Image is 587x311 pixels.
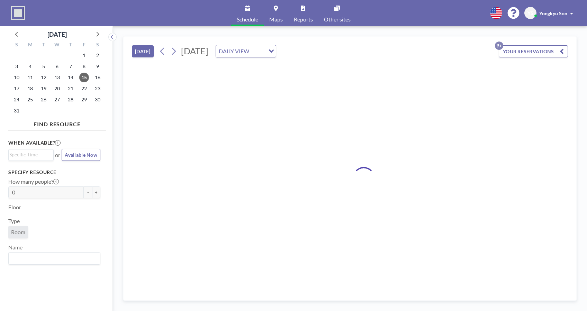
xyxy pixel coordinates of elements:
[251,47,264,56] input: Search for option
[9,149,53,160] div: Search for option
[12,95,21,104] span: Sunday, August 24, 2025
[237,17,258,22] span: Schedule
[8,204,21,211] label: Floor
[181,46,208,56] span: [DATE]
[25,62,35,71] span: Monday, August 4, 2025
[37,41,51,50] div: T
[39,84,48,93] span: Tuesday, August 19, 2025
[66,73,75,82] span: Thursday, August 14, 2025
[12,106,21,116] span: Sunday, August 31, 2025
[25,84,35,93] span: Monday, August 18, 2025
[66,84,75,93] span: Thursday, August 21, 2025
[294,17,313,22] span: Reports
[9,253,100,264] div: Search for option
[65,152,97,158] span: Available Now
[93,62,102,71] span: Saturday, August 9, 2025
[11,6,25,20] img: organization-logo
[93,73,102,82] span: Saturday, August 16, 2025
[8,218,20,225] label: Type
[93,95,102,104] span: Saturday, August 30, 2025
[92,186,100,198] button: +
[10,41,24,50] div: S
[8,118,106,128] h4: FIND RESOURCE
[132,45,154,57] button: [DATE]
[91,41,104,50] div: S
[539,10,567,16] span: Yongkyu Son
[66,62,75,71] span: Thursday, August 7, 2025
[79,62,89,71] span: Friday, August 8, 2025
[25,73,35,82] span: Monday, August 11, 2025
[217,47,251,56] span: DAILY VIEW
[66,95,75,104] span: Thursday, August 28, 2025
[499,45,568,57] button: YOUR RESERVATIONS9+
[51,41,64,50] div: W
[47,29,67,39] div: [DATE]
[39,95,48,104] span: Tuesday, August 26, 2025
[324,17,351,22] span: Other sites
[12,73,21,82] span: Sunday, August 10, 2025
[12,62,21,71] span: Sunday, August 3, 2025
[9,151,49,158] input: Search for option
[25,95,35,104] span: Monday, August 25, 2025
[52,62,62,71] span: Wednesday, August 6, 2025
[8,178,59,185] label: How many people?
[39,62,48,71] span: Tuesday, August 5, 2025
[79,73,89,82] span: Friday, August 15, 2025
[9,254,96,263] input: Search for option
[52,95,62,104] span: Wednesday, August 27, 2025
[62,149,100,161] button: Available Now
[79,95,89,104] span: Friday, August 29, 2025
[495,42,503,50] p: 9+
[52,73,62,82] span: Wednesday, August 13, 2025
[93,84,102,93] span: Saturday, August 23, 2025
[24,41,37,50] div: M
[93,51,102,60] span: Saturday, August 2, 2025
[269,17,283,22] span: Maps
[55,152,60,158] span: or
[11,229,25,236] span: Room
[527,10,533,16] span: YS
[77,41,91,50] div: F
[8,244,22,251] label: Name
[52,84,62,93] span: Wednesday, August 20, 2025
[12,84,21,93] span: Sunday, August 17, 2025
[79,51,89,60] span: Friday, August 1, 2025
[39,73,48,82] span: Tuesday, August 12, 2025
[84,186,92,198] button: -
[64,41,77,50] div: T
[216,45,276,57] div: Search for option
[8,169,100,175] h3: Specify resource
[79,84,89,93] span: Friday, August 22, 2025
